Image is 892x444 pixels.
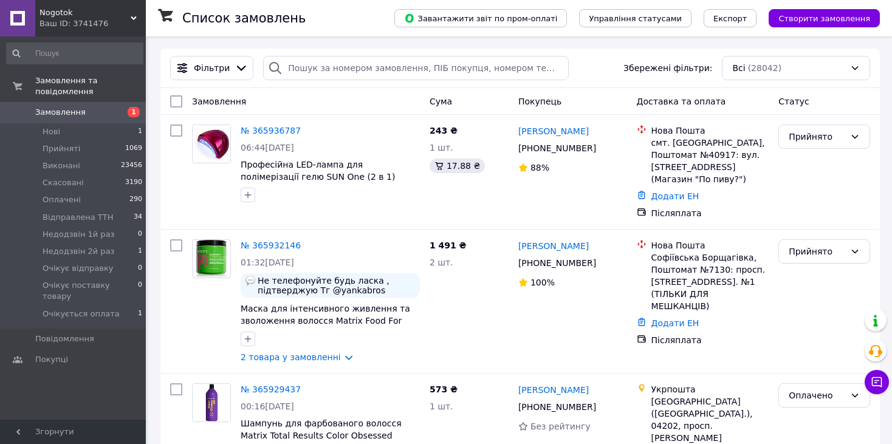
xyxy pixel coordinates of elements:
span: 0 [138,229,142,240]
span: Замовлення [192,97,246,106]
h1: Список замовлень [182,11,306,26]
span: Оплачені [43,194,81,205]
span: Nogotok [39,7,131,18]
button: Управління статусами [579,9,691,27]
span: 100% [530,278,555,287]
div: [PHONE_NUMBER] [516,140,599,157]
span: Фільтри [194,62,230,74]
span: 1 [138,126,142,137]
a: Створити замовлення [756,13,880,22]
div: Прийнято [789,130,845,143]
span: 243 ₴ [430,126,458,135]
span: 290 [129,194,142,205]
span: 00:16[DATE] [241,401,294,411]
span: Виконані [43,160,80,171]
span: 2 шт. [430,258,453,267]
span: 573 ₴ [430,384,458,394]
span: Управління статусами [589,14,682,23]
a: Додати ЕН [651,191,699,201]
a: Фото товару [192,125,231,163]
a: Додати ЕН [651,318,699,328]
div: [PHONE_NUMBER] [516,254,599,272]
span: Замовлення [35,107,86,118]
span: 1 [138,246,142,257]
span: Покупець [518,97,561,106]
span: 34 [134,212,142,223]
span: Повідомлення [35,333,94,344]
span: Не телефонуйте будь ласка , підтверджую Тг @yankabros [258,276,415,295]
span: 1 [138,309,142,319]
a: [PERSON_NAME] [518,240,589,252]
img: Фото товару [193,125,230,163]
span: 1 [128,107,140,117]
span: 3190 [125,177,142,188]
span: Недодзвін 1й раз [43,229,115,240]
div: 17.88 ₴ [430,159,485,173]
div: Прийнято [789,245,845,258]
span: Відправлена ТТН [43,212,113,223]
input: Пошук за номером замовлення, ПІБ покупця, номером телефону, Email, номером накладної [263,56,569,80]
a: Фото товару [192,239,231,278]
span: 88% [530,163,549,172]
a: [PERSON_NAME] [518,384,589,396]
span: Без рейтингу [530,422,591,431]
span: 1069 [125,143,142,154]
div: Укрпошта [651,383,769,395]
span: Очікується оплата [43,309,120,319]
span: 1 шт. [430,143,453,152]
img: :speech_balloon: [245,276,255,285]
div: [PHONE_NUMBER] [516,398,599,415]
span: Статус [778,97,809,106]
span: 0 [138,280,142,302]
a: [PERSON_NAME] [518,125,589,137]
div: Нова Пошта [651,125,769,137]
span: Збережені фільтри: [623,62,712,74]
img: Фото товару [196,240,226,278]
span: Замовлення та повідомлення [35,75,146,97]
span: Створити замовлення [778,14,870,23]
span: 06:44[DATE] [241,143,294,152]
a: Професійна LED-лампа для полімерізації гелю SUN One (2 в 1) LED/UV Pink 48W [241,160,395,194]
input: Пошук [6,43,143,64]
img: Фото товару [193,384,230,422]
div: Ваш ID: 3741476 [39,18,146,29]
div: Нова Пошта [651,239,769,251]
span: Прийняті [43,143,80,154]
div: смт. [GEOGRAPHIC_DATA], Поштомат №40917: вул. [STREET_ADDRESS] (Магазин "По пиву?") [651,137,769,185]
span: Недодзвін 2й раз [43,246,115,257]
button: Завантажити звіт по пром-оплаті [394,9,567,27]
span: Очікує поставку товару [43,280,138,302]
a: № 365929437 [241,384,301,394]
span: Покупці [35,354,68,365]
span: Доставка та оплата [637,97,726,106]
span: Завантажити звіт по пром-оплаті [404,13,557,24]
button: Створити замовлення [769,9,880,27]
div: Софіївська Борщагівка, Поштомат №7130: просп. [STREET_ADDRESS]. №1 (ТІЛЬКИ ДЛЯ МЕШКАНЦІВ) [651,251,769,312]
span: Очікує відправку [43,263,114,274]
a: № 365932146 [241,241,301,250]
button: Експорт [704,9,757,27]
span: 1 491 ₴ [430,241,467,250]
span: Нові [43,126,60,137]
span: (28042) [748,63,781,73]
div: Оплачено [789,389,845,402]
a: Маска для інтенсивного живлення та зволоження волосся Matrix Food For Soft 500 мл [241,304,410,338]
span: 23456 [121,160,142,171]
a: 2 товара у замовленні [241,352,341,362]
button: Чат з покупцем [865,370,889,394]
span: 1 шт. [430,401,453,411]
span: 0 [138,263,142,274]
a: Фото товару [192,383,231,422]
div: Післяплата [651,334,769,346]
a: № 365936787 [241,126,301,135]
span: Cума [430,97,452,106]
span: Всі [732,62,745,74]
span: 01:32[DATE] [241,258,294,267]
span: Експорт [713,14,747,23]
span: Скасовані [43,177,84,188]
div: Післяплата [651,207,769,219]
